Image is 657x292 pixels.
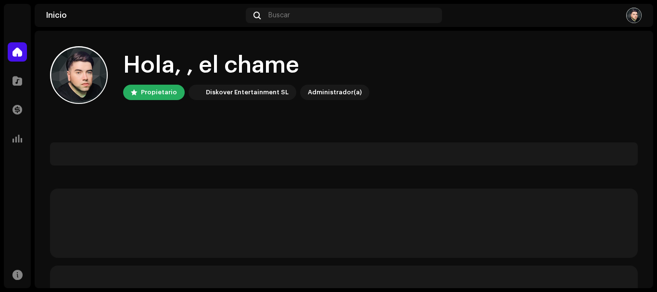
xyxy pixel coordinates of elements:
[141,87,177,98] div: Propietario
[626,8,642,23] img: 66cbcaaa-1109-4348-bb69-e54a619f2723
[206,87,289,98] div: Diskover Entertainment SL
[308,87,362,98] div: Administrador(a)
[123,50,369,81] div: Hola, , el chame
[190,87,202,98] img: 297a105e-aa6c-4183-9ff4-27133c00f2e2
[46,12,242,19] div: Inicio
[50,46,108,104] img: 66cbcaaa-1109-4348-bb69-e54a619f2723
[268,12,290,19] span: Buscar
